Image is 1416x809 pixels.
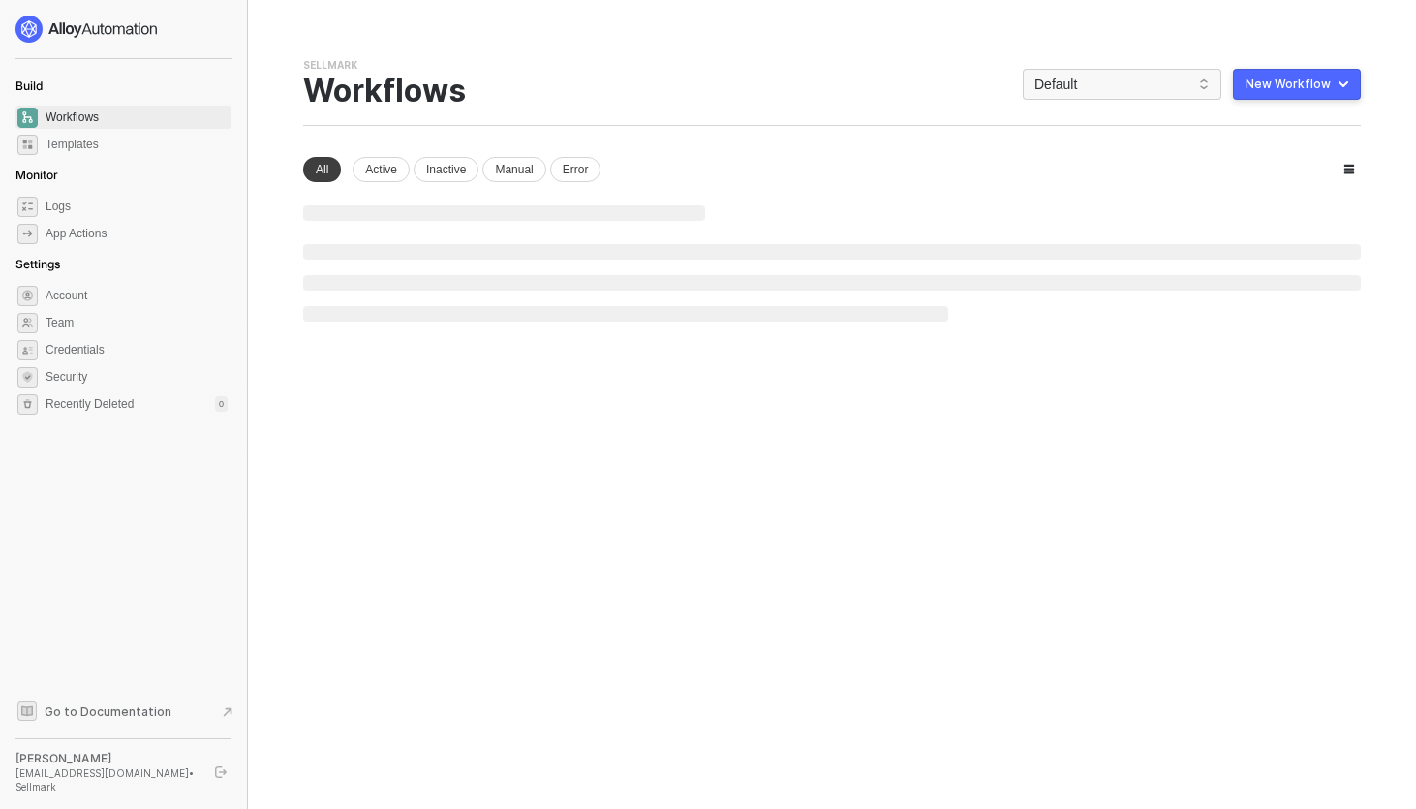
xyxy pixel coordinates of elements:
span: Workflows [46,106,228,129]
button: New Workflow [1233,69,1361,100]
span: Security [46,365,228,389]
span: Monitor [15,168,58,182]
span: credentials [17,340,38,360]
span: team [17,313,38,333]
span: Team [46,311,228,334]
span: logout [215,766,227,778]
div: Inactive [414,157,478,182]
a: Knowledge Base [15,700,232,723]
a: logo [15,16,231,43]
span: icon-logs [17,197,38,217]
span: Credentials [46,338,228,361]
span: Templates [46,133,228,156]
span: documentation [17,701,37,721]
span: Go to Documentation [45,703,171,720]
img: logo [15,16,159,43]
div: Manual [482,157,545,182]
div: Error [550,157,601,182]
span: Default [1034,70,1210,99]
div: [EMAIL_ADDRESS][DOMAIN_NAME] • Sellmark [15,766,198,793]
div: [PERSON_NAME] [15,751,198,766]
span: document-arrow [218,702,237,722]
span: marketplace [17,135,38,155]
div: Sellmark [303,58,357,73]
div: All [303,157,341,182]
span: security [17,367,38,388]
span: settings [17,394,38,415]
div: New Workflow [1246,77,1331,92]
div: 0 [215,396,228,412]
span: Recently Deleted [46,396,134,413]
span: dashboard [17,108,38,128]
span: Settings [15,257,60,271]
span: settings [17,286,38,306]
span: icon-app-actions [17,224,38,244]
span: Logs [46,195,228,218]
div: Active [353,157,410,182]
div: App Actions [46,226,107,242]
span: Build [15,78,43,93]
span: Account [46,284,228,307]
div: Workflows [303,73,466,109]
